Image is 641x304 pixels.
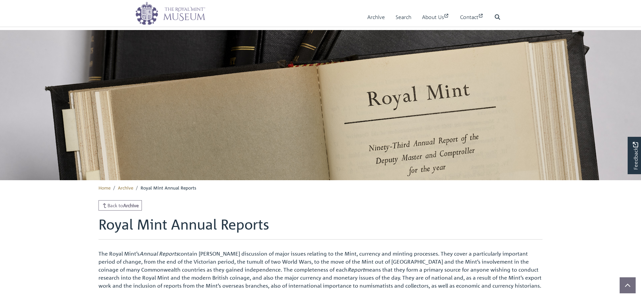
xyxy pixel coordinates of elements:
a: Archive [367,8,385,27]
p: The Royal Mint’s contain [PERSON_NAME] discussion of major issues relating to the Mint, currency ... [98,250,543,290]
span: Feedback [631,142,639,170]
em: Annual Reports [140,250,178,257]
a: Archive [118,185,133,191]
img: logo_wide.png [135,2,205,25]
a: Would you like to provide feedback? [628,137,641,174]
h1: Royal Mint Annual Reports [98,216,543,239]
a: Home [98,185,111,191]
a: Search [396,8,411,27]
span: Royal Mint Annual Reports [141,185,196,191]
a: Contact [460,8,484,27]
button: Scroll to top [620,277,636,293]
em: Report [348,266,365,273]
a: About Us [422,8,449,27]
a: Back toArchive [98,200,142,211]
strong: Archive [123,202,139,208]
